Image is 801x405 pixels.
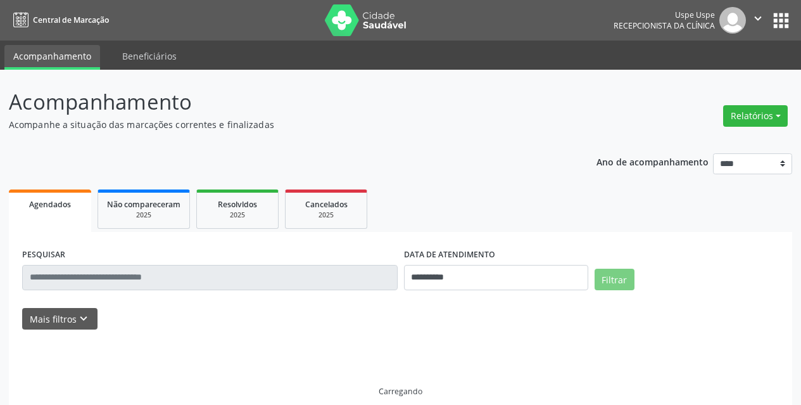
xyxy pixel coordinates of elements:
img: img [719,7,746,34]
a: Beneficiários [113,45,186,67]
button: Relatórios [723,105,788,127]
button: apps [770,10,792,32]
div: 2025 [107,210,180,220]
i: keyboard_arrow_down [77,312,91,326]
span: Recepcionista da clínica [614,20,715,31]
a: Central de Marcação [9,10,109,30]
button: Mais filtroskeyboard_arrow_down [22,308,98,330]
label: DATA DE ATENDIMENTO [404,245,495,265]
button:  [746,7,770,34]
span: Não compareceram [107,199,180,210]
button: Filtrar [595,269,634,290]
label: PESQUISAR [22,245,65,265]
div: 2025 [206,210,269,220]
i:  [751,11,765,25]
div: Carregando [379,386,422,397]
a: Acompanhamento [4,45,100,70]
p: Acompanhe a situação das marcações correntes e finalizadas [9,118,557,131]
span: Cancelados [305,199,348,210]
span: Resolvidos [218,199,257,210]
div: Uspe Uspe [614,10,715,20]
span: Agendados [29,199,71,210]
p: Acompanhamento [9,86,557,118]
p: Ano de acompanhamento [596,153,709,169]
div: 2025 [294,210,358,220]
span: Central de Marcação [33,15,109,25]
